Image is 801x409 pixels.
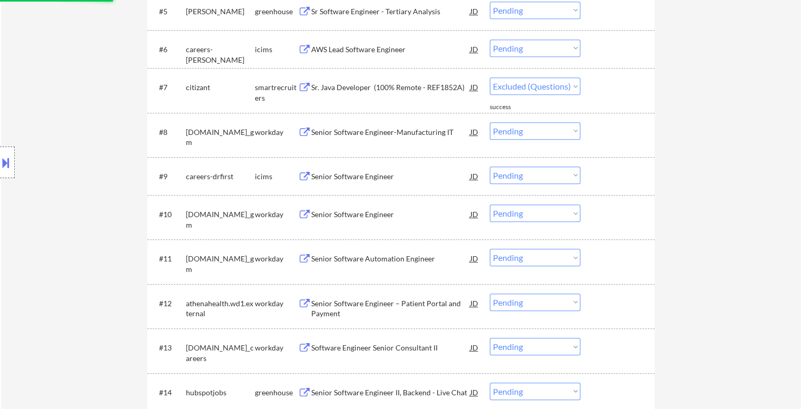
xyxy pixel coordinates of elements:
[469,77,480,96] div: JD
[490,103,532,112] div: success
[186,171,255,182] div: careers-drfirst
[255,44,298,55] div: icims
[469,122,480,141] div: JD
[311,6,470,17] div: Sr Software Engineer - Tertiary Analysis
[311,254,470,264] div: Senior Software Automation Engineer
[311,44,470,55] div: AWS Lead Software Engineer
[186,343,255,363] div: [DOMAIN_NAME]_careers
[469,167,480,186] div: JD
[311,298,470,319] div: Senior Software Engineer – Patient Portal and Payment
[469,294,480,313] div: JD
[186,82,255,93] div: citizant
[186,254,255,274] div: [DOMAIN_NAME]_gm
[255,171,298,182] div: icims
[311,209,470,220] div: Senior Software Engineer
[186,298,255,319] div: athenahealth.wd1.external
[255,254,298,264] div: workday
[159,44,177,55] div: #6
[255,127,298,138] div: workday
[255,82,298,103] div: smartrecruiters
[469,40,480,59] div: JD
[159,343,177,353] div: #13
[255,343,298,353] div: workday
[311,82,470,93] div: Sr. Java Developer (100% Remote - REF1852A)
[255,209,298,220] div: workday
[186,44,255,65] div: careers-[PERSON_NAME]
[311,127,470,138] div: Senior Software Engineer-Manufacturing IT
[255,387,298,398] div: greenhouse
[469,338,480,357] div: JD
[469,383,480,402] div: JD
[159,6,177,17] div: #5
[186,127,255,148] div: [DOMAIN_NAME]_gm
[186,6,255,17] div: [PERSON_NAME]
[186,209,255,230] div: [DOMAIN_NAME]_gm
[159,387,177,398] div: #14
[469,2,480,21] div: JD
[186,387,255,398] div: hubspotjobs
[311,387,470,398] div: Senior Software Engineer II, Backend - Live Chat
[311,343,470,353] div: Software Engineer Senior Consultant II
[255,298,298,309] div: workday
[469,204,480,223] div: JD
[469,249,480,268] div: JD
[159,298,177,309] div: #12
[255,6,298,17] div: greenhouse
[311,171,470,182] div: Senior Software Engineer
